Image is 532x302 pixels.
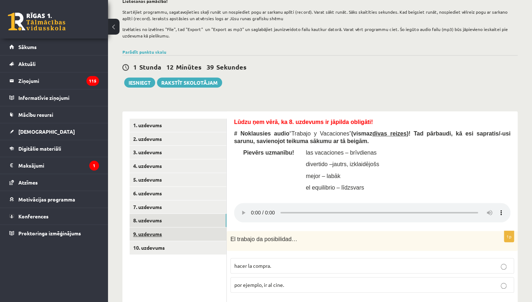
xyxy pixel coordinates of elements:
[18,196,75,203] span: Motivācijas programma
[130,119,226,132] a: 1. uzdevums
[130,200,226,214] a: 7. uzdevums
[18,230,81,236] span: Proktoringa izmēģinājums
[18,145,61,152] span: Digitālie materiāli
[306,150,377,156] span: las vacaciones – brīvdienas
[332,161,365,167] span: jautrs, izklaid
[234,130,510,144] span: (vismaz )! Tad pārbaudi, kā esi sapratis/-usi sarunu, savienojot teikuma sākumu ar tā beigām.
[89,161,99,170] i: 1
[349,130,351,137] span: ”
[501,264,506,270] input: hacer la compra.
[133,63,137,71] span: 1
[501,283,506,289] input: por ejemplo, ir al cine.
[234,262,271,269] span: hacer la compra.
[230,236,297,242] span: El trabajo da posibilidad…
[157,77,222,88] a: Rakstīt skolotājam
[139,63,161,71] span: Stunda
[9,225,99,241] a: Proktoringa izmēģinājums
[130,146,226,159] a: 3. uzdevums
[166,63,173,71] span: 12
[18,157,99,174] legend: Maksājumi
[122,26,514,39] p: Izvēlaties no izvēlnes "File", tad "Export" un "Export as mp3" un saglabājiet jaunizveidoto failu...
[124,77,155,88] button: Iesniegt
[9,208,99,225] a: Konferences
[243,150,294,156] span: Pievērs uzmanību!
[18,213,49,219] span: Konferences
[130,159,226,173] a: 4. uzdevums
[216,63,247,71] span: Sekundes
[9,140,99,157] a: Digitālie materiāli
[176,63,202,71] span: Minūtes
[18,128,75,135] span: [DEMOGRAPHIC_DATA]
[207,63,214,71] span: 39
[18,61,36,67] span: Aktuāli
[234,281,284,288] span: por ejemplo, ir al cine.
[306,161,332,167] span: divertido –
[234,119,373,125] span: Lūdzu ņem vērā, ka 8. uzdevums ir jāpilda obligāti!
[130,173,226,186] a: 5. uzdevums
[130,187,226,200] a: 6. uzdevums
[306,185,364,191] span: el equilibrio – līdzsvars
[9,191,99,208] a: Motivācijas programma
[9,72,99,89] a: Ziņojumi115
[18,44,37,50] span: Sākums
[366,161,379,167] span: ējošs
[130,241,226,254] a: 10. uzdevums
[130,214,226,227] a: 8. uzdevums
[504,231,514,242] p: 1p
[86,76,99,86] i: 115
[9,174,99,191] a: Atzīmes
[306,173,340,179] span: mejor – labāk
[130,132,226,146] a: 2. uzdevums
[372,130,406,137] u: divas reizes
[18,179,38,186] span: Atzīmes
[18,89,99,106] legend: Informatīvie ziņojumi
[291,130,349,137] span: Trabajo y Vacaciones
[9,39,99,55] a: Sākums
[9,55,99,72] a: Aktuāli
[18,72,99,89] legend: Ziņojumi
[9,123,99,140] a: [DEMOGRAPHIC_DATA]
[9,89,99,106] a: Informatīvie ziņojumi
[130,227,226,241] a: 9. uzdevums
[234,130,289,137] span: # Noklausies audio
[18,111,53,118] span: Mācību resursi
[8,13,66,31] a: Rīgas 1. Tālmācības vidusskola
[122,9,514,22] p: Startējiet programmu, sagatavojieties skaļi runāt un nospiediet pogu ar sarkanu aplīti (record). ...
[122,49,166,55] a: Parādīt punktu skalu
[9,106,99,123] a: Mācību resursi
[289,130,291,137] span: “
[9,157,99,174] a: Maksājumi1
